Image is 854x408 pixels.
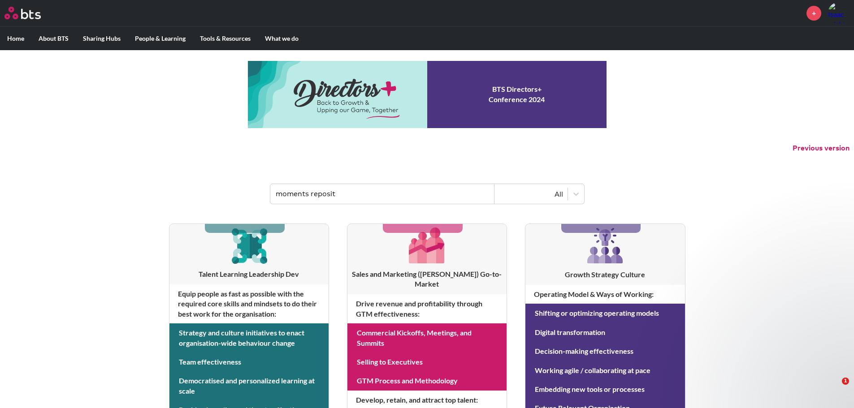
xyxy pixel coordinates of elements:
img: [object Object] [584,224,627,267]
h4: Drive revenue and profitability through GTM effectiveness : [347,294,507,323]
img: Isaac Webb [828,2,850,24]
h3: Sales and Marketing ([PERSON_NAME]) Go-to-Market [347,269,507,289]
iframe: Intercom notifications message [675,225,854,384]
a: + [806,6,821,21]
span: 1 [842,378,849,385]
label: What we do [258,27,306,50]
h4: Equip people as fast as possible with the required core skills and mindsets to do their best work... [169,284,329,323]
label: Tools & Resources [193,27,258,50]
button: Previous version [793,143,850,153]
label: Sharing Hubs [76,27,128,50]
label: About BTS [31,27,76,50]
img: BTS Logo [4,7,41,19]
iframe: Intercom live chat [824,378,845,399]
a: Go home [4,7,57,19]
input: Find contents, pages and demos... [270,184,494,204]
img: [object Object] [228,224,270,266]
h4: Operating Model & Ways of Working : [525,285,685,304]
label: People & Learning [128,27,193,50]
a: Conference 2024 [248,61,607,128]
img: [object Object] [406,224,448,266]
h3: Talent Learning Leadership Dev [169,269,329,279]
div: All [499,189,563,199]
h3: Growth Strategy Culture [525,270,685,279]
a: Profile [828,2,850,24]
